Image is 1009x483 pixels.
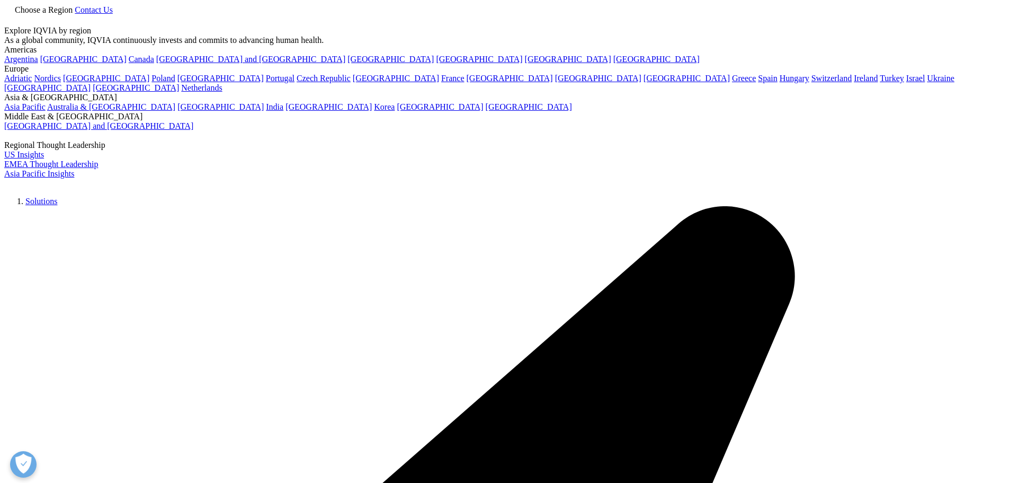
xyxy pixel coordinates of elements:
a: [GEOGRAPHIC_DATA] and [GEOGRAPHIC_DATA] [4,121,193,130]
a: [GEOGRAPHIC_DATA] [397,102,483,111]
a: [GEOGRAPHIC_DATA] [436,55,522,64]
a: [GEOGRAPHIC_DATA] [347,55,434,64]
a: [GEOGRAPHIC_DATA] [63,74,149,83]
a: [GEOGRAPHIC_DATA] [177,102,264,111]
a: Contact Us [75,5,113,14]
a: Israel [906,74,925,83]
a: [GEOGRAPHIC_DATA] [93,83,179,92]
div: Asia & [GEOGRAPHIC_DATA] [4,93,1005,102]
a: [GEOGRAPHIC_DATA] [486,102,572,111]
div: Americas [4,45,1005,55]
a: US Insights [4,150,44,159]
a: Ukraine [927,74,954,83]
a: Solutions [25,197,57,206]
div: Explore IQVIA by region [4,26,1005,36]
a: Poland [151,74,175,83]
a: [GEOGRAPHIC_DATA] [177,74,264,83]
a: [GEOGRAPHIC_DATA] [467,74,553,83]
a: France [441,74,465,83]
a: Adriatic [4,74,32,83]
button: 개방형 기본 설정 [10,451,37,478]
a: [GEOGRAPHIC_DATA] [613,55,700,64]
a: Netherlands [181,83,222,92]
a: [GEOGRAPHIC_DATA] [555,74,641,83]
a: [GEOGRAPHIC_DATA] [285,102,372,111]
a: Argentina [4,55,38,64]
a: [GEOGRAPHIC_DATA] [4,83,91,92]
div: Europe [4,64,1005,74]
a: Hungary [780,74,809,83]
a: Spain [758,74,777,83]
a: Canada [129,55,154,64]
a: Ireland [854,74,878,83]
a: Australia & [GEOGRAPHIC_DATA] [47,102,175,111]
a: Korea [374,102,395,111]
div: As a global community, IQVIA continuously invests and commits to advancing human health. [4,36,1005,45]
a: Asia Pacific [4,102,46,111]
div: Middle East & [GEOGRAPHIC_DATA] [4,112,1005,121]
a: [GEOGRAPHIC_DATA] [644,74,730,83]
a: Portugal [266,74,294,83]
a: Asia Pacific Insights [4,169,74,178]
a: Greece [732,74,756,83]
a: [GEOGRAPHIC_DATA] [353,74,439,83]
a: Nordics [34,74,61,83]
a: EMEA Thought Leadership [4,160,98,169]
a: Turkey [880,74,904,83]
a: [GEOGRAPHIC_DATA] and [GEOGRAPHIC_DATA] [156,55,345,64]
a: Czech Republic [297,74,351,83]
a: [GEOGRAPHIC_DATA] [40,55,127,64]
a: India [266,102,283,111]
a: [GEOGRAPHIC_DATA] [525,55,611,64]
a: Switzerland [811,74,852,83]
span: Choose a Region [15,5,73,14]
div: Regional Thought Leadership [4,140,1005,150]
